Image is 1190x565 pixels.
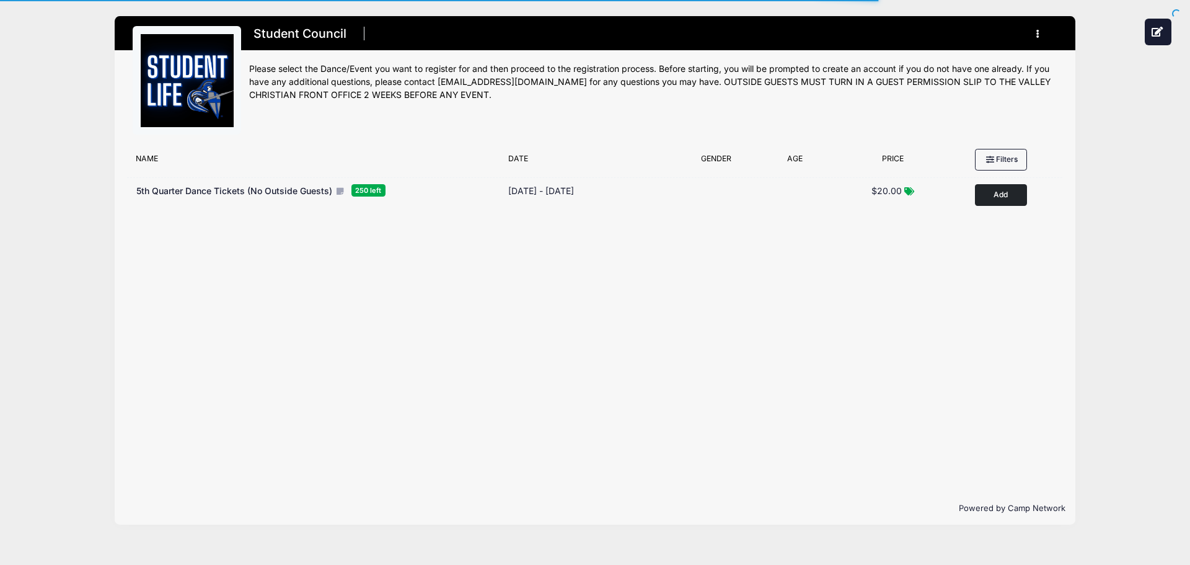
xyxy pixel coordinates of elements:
div: Age [753,153,837,171]
div: Price [837,153,948,171]
span: 250 left [351,184,386,196]
div: Date [502,153,679,171]
span: $20.00 [871,185,902,196]
img: logo [141,34,234,127]
div: Name [130,153,501,171]
p: Powered by Camp Network [125,502,1065,515]
div: Gender [679,153,753,171]
div: [DATE] - [DATE] [508,184,574,197]
span: 5th Quarter Dance Tickets (No Outside Guests) [136,185,332,196]
button: Add [975,184,1027,206]
div: Please select the Dance/Event you want to register for and then proceed to the registration proce... [249,63,1057,102]
button: Filters [975,149,1027,170]
h1: Student Council [249,23,350,45]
